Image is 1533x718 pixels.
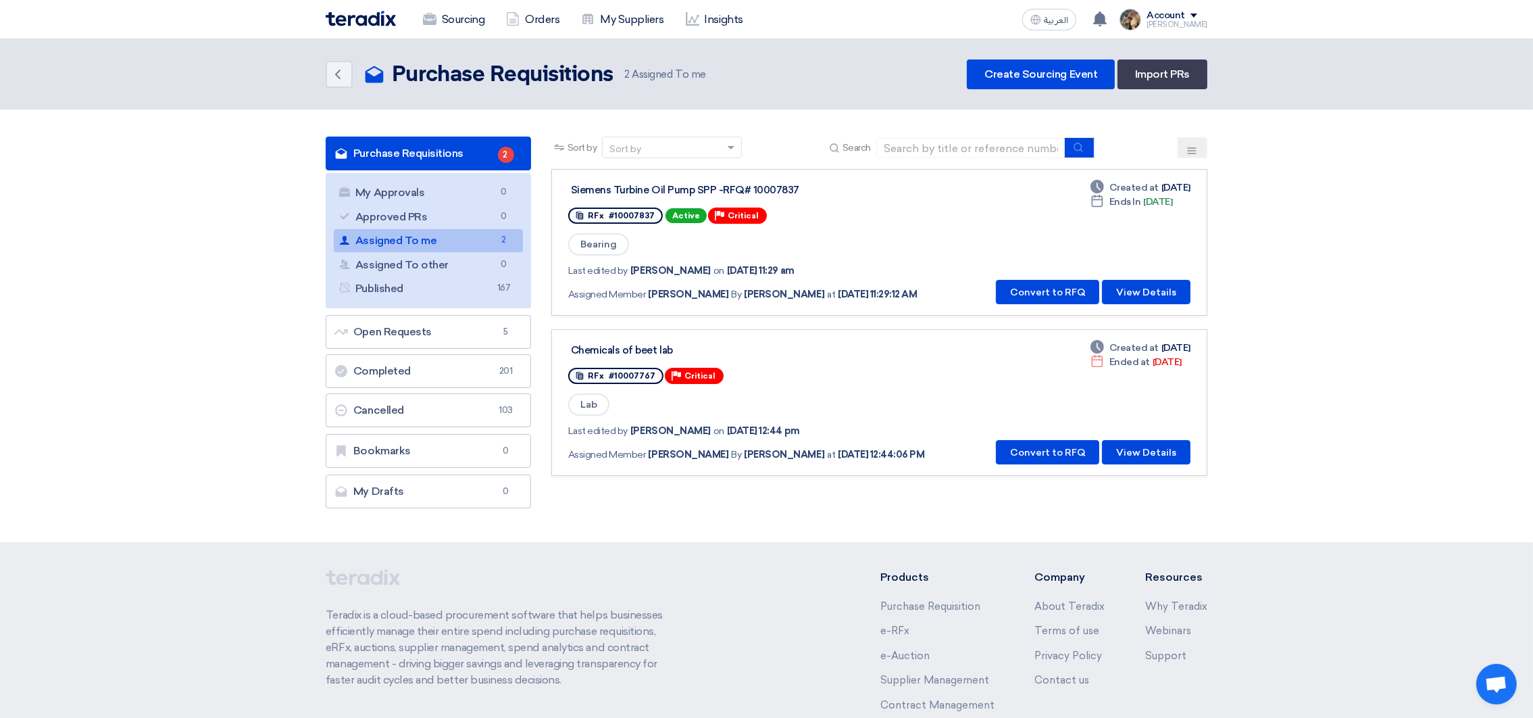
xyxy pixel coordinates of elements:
[731,287,741,302] span: By
[624,68,630,80] span: 2
[1109,355,1150,369] span: Ended at
[496,233,512,247] span: 2
[588,211,604,220] span: RFx
[728,211,759,220] span: Critical
[1090,195,1173,209] div: [DATE]
[326,315,531,349] a: Open Requests5
[1109,181,1159,195] span: Created at
[568,393,609,416] span: Lab
[1147,10,1185,22] div: Account
[1109,341,1159,355] span: Created at
[1090,181,1190,195] div: [DATE]
[838,448,924,462] span: [DATE] 12:44:06 PM
[649,448,729,462] span: [PERSON_NAME]
[334,229,523,252] a: Assigned To me
[334,254,523,277] a: Assigned To other
[1117,59,1207,89] a: Import PRs
[731,448,741,462] span: By
[498,147,514,163] span: 2
[1145,625,1191,637] a: Webinars
[568,424,628,438] span: Last edited by
[326,137,531,170] a: Purchase Requisitions2
[326,354,531,388] a: Completed201
[744,448,824,462] span: [PERSON_NAME]
[609,142,641,156] div: Sort by
[1145,569,1207,585] li: Resources
[326,434,531,468] a: Bookmarks0
[334,277,523,300] a: Published
[568,264,628,278] span: Last edited by
[498,444,514,458] span: 0
[498,325,514,339] span: 5
[588,371,604,381] span: RFx
[1034,600,1105,613] a: About Teradix
[326,475,531,508] a: My Drafts0
[727,264,795,278] span: [DATE] 11:29 am
[630,424,711,438] span: [PERSON_NAME]
[496,281,512,295] span: 167
[1145,650,1186,662] a: Support
[880,674,989,686] a: Supplier Management
[326,393,531,427] a: Cancelled103
[1120,9,1141,30] img: file_1710751448746.jpg
[665,208,707,223] span: Active
[568,448,646,462] span: Assigned Member
[495,5,570,34] a: Orders
[713,264,724,278] span: on
[412,5,495,34] a: Sourcing
[880,650,930,662] a: e-Auction
[1476,664,1517,704] div: Open chat
[496,258,512,272] span: 0
[496,210,512,224] span: 0
[326,11,396,26] img: Teradix logo
[1034,569,1105,585] li: Company
[649,287,729,302] span: [PERSON_NAME]
[496,185,512,199] span: 0
[880,600,980,613] a: Purchase Requisition
[727,424,800,438] span: [DATE] 12:44 pm
[684,371,715,381] span: Critical
[498,485,514,498] span: 0
[1109,195,1141,209] span: Ends In
[1022,9,1076,30] button: العربية
[609,371,655,381] span: #10007767
[744,287,824,302] span: [PERSON_NAME]
[1102,280,1190,304] button: View Details
[570,5,674,34] a: My Suppliers
[571,184,909,196] div: Siemens Turbine Oil Pump SPP -RFQ# 10007837
[1147,21,1207,28] div: [PERSON_NAME]
[1102,440,1190,464] button: View Details
[880,569,995,585] li: Products
[838,287,917,302] span: [DATE] 11:29:12 AM
[827,287,835,302] span: at
[996,440,1099,464] button: Convert to RFQ
[624,67,706,82] span: Assigned To me
[880,699,995,711] a: Contract Management
[1034,650,1102,662] a: Privacy Policy
[1145,600,1207,613] a: Why Teradix
[334,181,523,204] a: My Approvals
[1090,355,1182,369] div: [DATE]
[630,264,711,278] span: [PERSON_NAME]
[334,206,523,229] a: Approved PRs
[568,141,597,155] span: Sort by
[1034,625,1099,637] a: Terms of use
[1034,674,1089,686] a: Contact us
[996,280,1099,304] button: Convert to RFQ
[843,141,871,155] span: Search
[1090,341,1190,355] div: [DATE]
[571,344,909,356] div: Chemicals of beet lab
[967,59,1115,89] a: Create Sourcing Event
[713,424,724,438] span: on
[876,138,1065,158] input: Search by title or reference number
[1044,16,1068,25] span: العربية
[827,448,835,462] span: at
[609,211,655,220] span: #10007837
[568,287,646,302] span: Assigned Member
[392,62,613,89] h2: Purchase Requisitions
[675,5,754,34] a: Insights
[498,364,514,378] span: 201
[568,233,629,256] span: Bearing
[880,625,909,637] a: e-RFx
[498,404,514,417] span: 103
